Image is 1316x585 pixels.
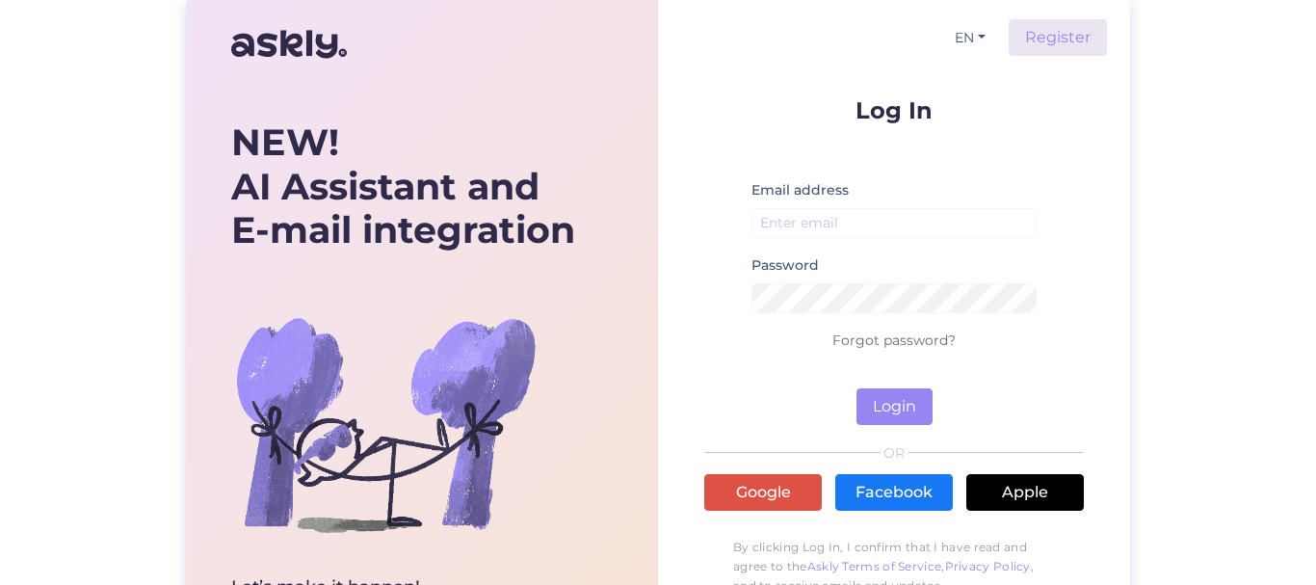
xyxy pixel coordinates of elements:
label: Password [751,255,819,276]
input: Enter email [751,208,1037,238]
a: Forgot password? [832,332,956,349]
label: Email address [751,180,849,200]
span: OR [881,446,908,460]
a: Askly Terms of Service [807,559,942,573]
b: NEW! [231,120,339,165]
a: Privacy Policy [945,559,1031,573]
button: Login [856,388,933,425]
a: Facebook [835,474,953,511]
p: Log In [704,98,1084,122]
a: Apple [966,474,1084,511]
a: Google [704,474,822,511]
button: EN [947,24,993,52]
img: bg-askly [231,270,540,578]
img: Askly [231,21,347,67]
a: Register [1009,19,1107,56]
div: AI Assistant and E-mail integration [231,120,575,253]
